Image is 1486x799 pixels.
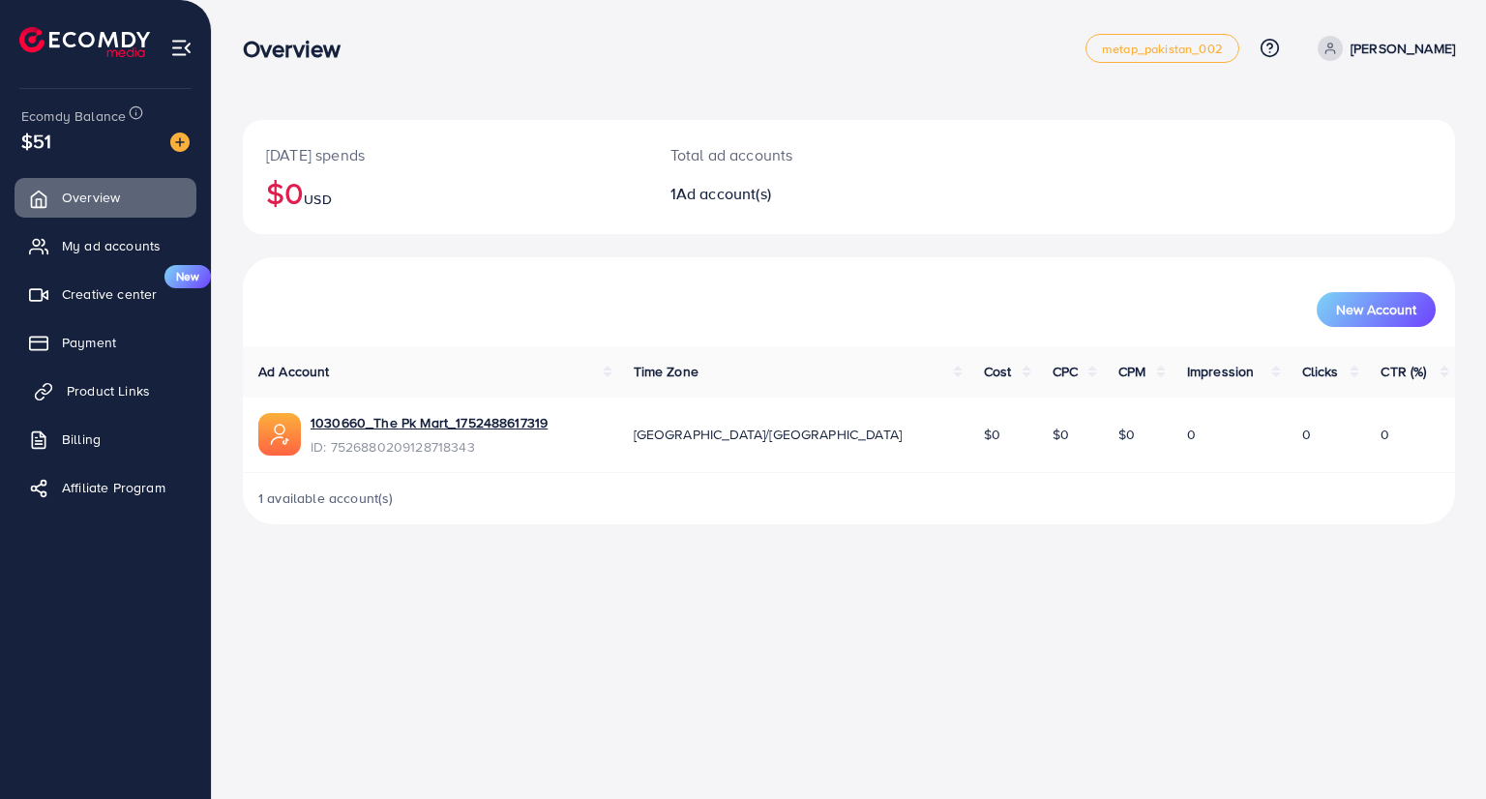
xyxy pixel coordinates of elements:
p: [PERSON_NAME] [1351,37,1455,60]
span: CTR (%) [1381,362,1426,381]
a: My ad accounts [15,226,196,265]
a: Overview [15,178,196,217]
span: Cost [984,362,1012,381]
img: logo [19,27,150,57]
span: Ad account(s) [676,183,771,204]
span: 0 [1302,425,1311,444]
span: $51 [21,127,51,155]
span: Payment [62,333,116,352]
img: ic-ads-acc.e4c84228.svg [258,413,301,456]
span: CPM [1118,362,1145,381]
a: metap_pakistan_002 [1085,34,1239,63]
img: image [170,133,190,152]
a: [PERSON_NAME] [1310,36,1455,61]
span: CPC [1053,362,1078,381]
span: Clicks [1302,362,1339,381]
a: Affiliate Program [15,468,196,507]
span: Overview [62,188,120,207]
img: menu [170,37,193,59]
span: Billing [62,429,101,449]
span: $0 [1118,425,1135,444]
span: USD [304,190,331,209]
span: New [164,265,211,288]
span: 0 [1187,425,1196,444]
span: $0 [984,425,1000,444]
h3: Overview [243,35,356,63]
span: Creative center [62,284,157,304]
span: Ecomdy Balance [21,106,126,126]
span: [GEOGRAPHIC_DATA]/[GEOGRAPHIC_DATA] [634,425,903,444]
p: [DATE] spends [266,143,624,166]
button: New Account [1317,292,1436,327]
a: Product Links [15,371,196,410]
span: 0 [1381,425,1389,444]
h2: $0 [266,174,624,211]
span: 1 available account(s) [258,488,394,508]
span: Time Zone [634,362,698,381]
span: My ad accounts [62,236,161,255]
span: Impression [1187,362,1255,381]
span: $0 [1053,425,1069,444]
span: New Account [1336,303,1416,316]
a: Billing [15,420,196,459]
span: ID: 7526880209128718343 [311,437,548,457]
span: Ad Account [258,362,330,381]
a: Creative centerNew [15,275,196,313]
span: metap_pakistan_002 [1102,43,1223,55]
p: Total ad accounts [670,143,927,166]
a: Payment [15,323,196,362]
span: Product Links [67,381,150,400]
span: Affiliate Program [62,478,165,497]
h2: 1 [670,185,927,203]
iframe: Chat [1404,712,1471,784]
a: 1030660_The Pk Mart_1752488617319 [311,413,548,432]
